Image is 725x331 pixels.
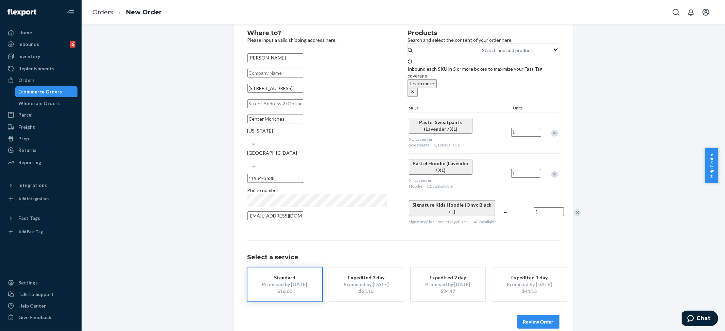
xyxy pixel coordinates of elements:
div: $24.47 [421,288,475,295]
div: Returns [18,147,36,154]
a: Returns [4,145,77,156]
iframe: Opens a widget where you can chat to one of our agents [682,311,718,328]
button: Help Center [705,148,718,183]
div: Freight [18,124,35,130]
div: Inbounds [18,41,39,48]
span: XL. Lavender Sweatpants [409,137,433,147]
div: Standard [258,274,312,281]
span: — [503,209,507,215]
a: Replenishments [4,63,77,74]
div: Promised by [DATE] [339,281,394,288]
a: Inbounds6 [4,39,77,50]
button: Signature Kids Hoodie (Onyx Black / L) [409,201,495,216]
button: Pastel Hoodie (Lavender / XL) [409,159,472,175]
span: Signature Kids Hoodie (Onyx Black / L) [413,202,492,214]
button: Integrations [4,180,77,191]
button: Pastel Sweatpants (Lavender / XL) [409,118,472,134]
div: $16.00 [258,288,312,295]
div: Remove Item [574,209,581,216]
div: Add Fast Tag [18,229,43,234]
input: [US_STATE] [247,134,248,141]
a: Inventory [4,51,77,62]
div: 6 [70,41,75,48]
input: [GEOGRAPHIC_DATA] [247,156,248,163]
span: — [481,171,485,177]
div: Search and add products [482,47,535,54]
a: Add Fast Tag [4,226,77,237]
div: Wholesale Orders [19,100,60,107]
div: Inbound each SKU in 5 or more boxes to maximize your Fast Tag coverage [408,59,559,97]
button: Expedited 3 dayPromised by [DATE]$21.15 [329,267,404,301]
a: Orders [4,75,77,86]
div: Integrations [18,182,47,189]
div: Expedited 3 day [339,274,394,281]
a: Wholesale Orders [15,98,78,109]
div: Home [18,29,32,36]
div: Prep [18,135,29,142]
a: Prep [4,133,77,144]
div: Units [512,105,542,112]
span: Phone number [247,187,279,193]
button: Open Search Box [669,5,683,19]
a: Freight [4,122,77,133]
div: Help Center [18,302,46,309]
input: ZIP Code [247,174,303,183]
div: Parcel [18,111,33,118]
button: Expedited 1 dayPromised by [DATE]$41.15 [492,267,567,301]
a: Orders [92,8,113,16]
span: — [481,130,485,136]
div: Settings [18,279,38,286]
input: Company Name [247,69,303,77]
span: SignatureKidsHoodieOnyxBlackL [409,219,470,224]
div: Remove Item [551,130,558,137]
a: Parcel [4,109,77,120]
a: Home [4,27,77,38]
div: Replenishments [18,65,54,72]
button: StandardPromised by [DATE]$16.00 [247,267,322,301]
div: Expedited 2 day [421,274,475,281]
button: Fast Tags [4,213,77,224]
img: Flexport logo [7,9,36,16]
input: Quantity [511,128,541,137]
p: Please input a valid shipping address here. [247,37,387,43]
div: Promised by [DATE] [421,281,475,288]
div: [US_STATE] [247,127,387,134]
div: Fast Tags [18,215,40,222]
div: Give Feedback [18,314,51,321]
div: Remove Item [551,171,558,178]
input: Email (Only Required for International) [247,211,303,220]
span: 437 available [474,219,497,224]
button: Open account menu [699,5,713,19]
input: City [247,115,303,123]
a: Reporting [4,157,77,168]
button: Review Order [517,315,559,329]
div: Add Integration [18,196,49,202]
div: Talk to Support [18,291,54,298]
div: Ecommerce Orders [19,88,62,95]
input: Quantity [511,169,541,178]
button: close [408,88,418,97]
button: Learn more [408,79,437,88]
span: 1,168 available [434,142,460,147]
button: Expedited 2 dayPromised by [DATE]$24.47 [411,267,485,301]
div: $21.15 [339,288,394,295]
h2: Products [408,30,559,37]
div: $41.15 [502,288,557,295]
a: Add Integration [4,193,77,204]
div: Expedited 1 day [502,274,557,281]
div: Reporting [18,159,41,166]
a: New Order [126,8,162,16]
div: [GEOGRAPHIC_DATA] [247,150,387,156]
a: Help Center [4,300,77,311]
span: Xl. Lavender Hoodie [409,178,432,189]
button: Give Feedback [4,312,77,323]
input: Street Address 2 (Optional) [247,99,303,108]
button: Open notifications [684,5,698,19]
span: Pastel Hoodie (Lavender / XL) [413,160,469,173]
a: Settings [4,277,77,288]
button: Close Navigation [64,5,77,19]
div: SKUs [408,105,512,112]
h1: Select a service [247,254,559,261]
ol: breadcrumbs [87,2,167,22]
